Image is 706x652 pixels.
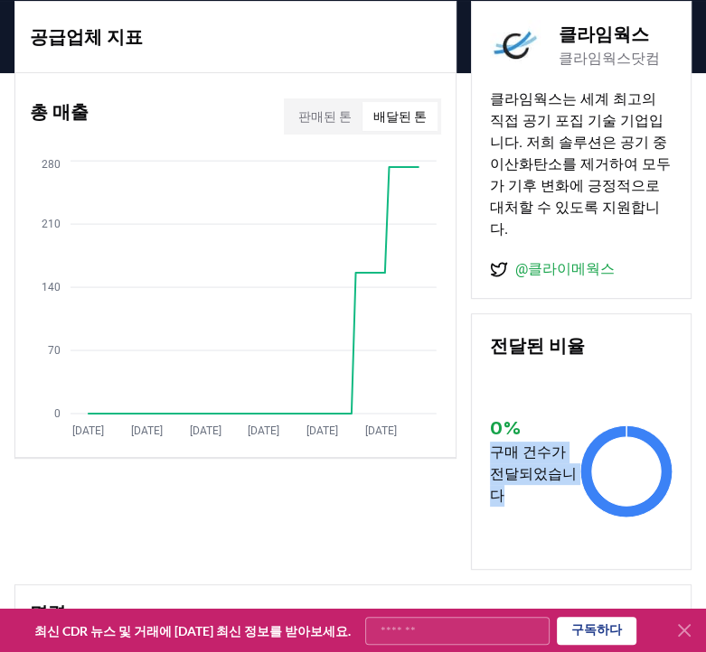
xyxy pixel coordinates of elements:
[54,407,61,420] tspan: 0
[365,424,397,436] tspan: [DATE]
[559,48,660,70] a: 클라임웍스닷컴
[298,109,352,124] font: 판매된 톤
[306,424,338,436] tspan: [DATE]
[42,281,61,293] tspan: 140
[559,50,660,67] font: 클라임웍스닷컴
[72,424,104,436] tspan: [DATE]
[559,23,649,45] font: 클라임웍스
[42,158,61,171] tspan: 280
[190,424,221,436] tspan: [DATE]
[42,218,61,230] tspan: 210
[248,424,279,436] tspan: [DATE]
[30,101,89,123] font: 총 매출
[48,344,61,357] tspan: 70
[490,90,671,238] font: 클라임웍스는 세계 최고의 직접 공기 포집 기술 기업입니다. 저희 솔루션은 공기 중 이산화탄소를 제거하여 모두가 기후 변화에 긍정적으로 대처할 수 있도록 지원합니다.
[515,260,615,277] font: @클라이메웍스
[503,417,522,439] font: %
[490,443,577,504] font: 구매 건수가 전달되었습니다
[131,424,163,436] tspan: [DATE]
[373,109,427,124] font: 배달된 톤
[490,20,541,70] img: 클라임웍스 로고
[515,258,615,280] a: @클라이메웍스
[30,602,66,624] font: 명령
[490,335,585,357] font: 전달된 비율
[30,26,143,48] font: 공급업체 지표
[490,417,503,439] font: 0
